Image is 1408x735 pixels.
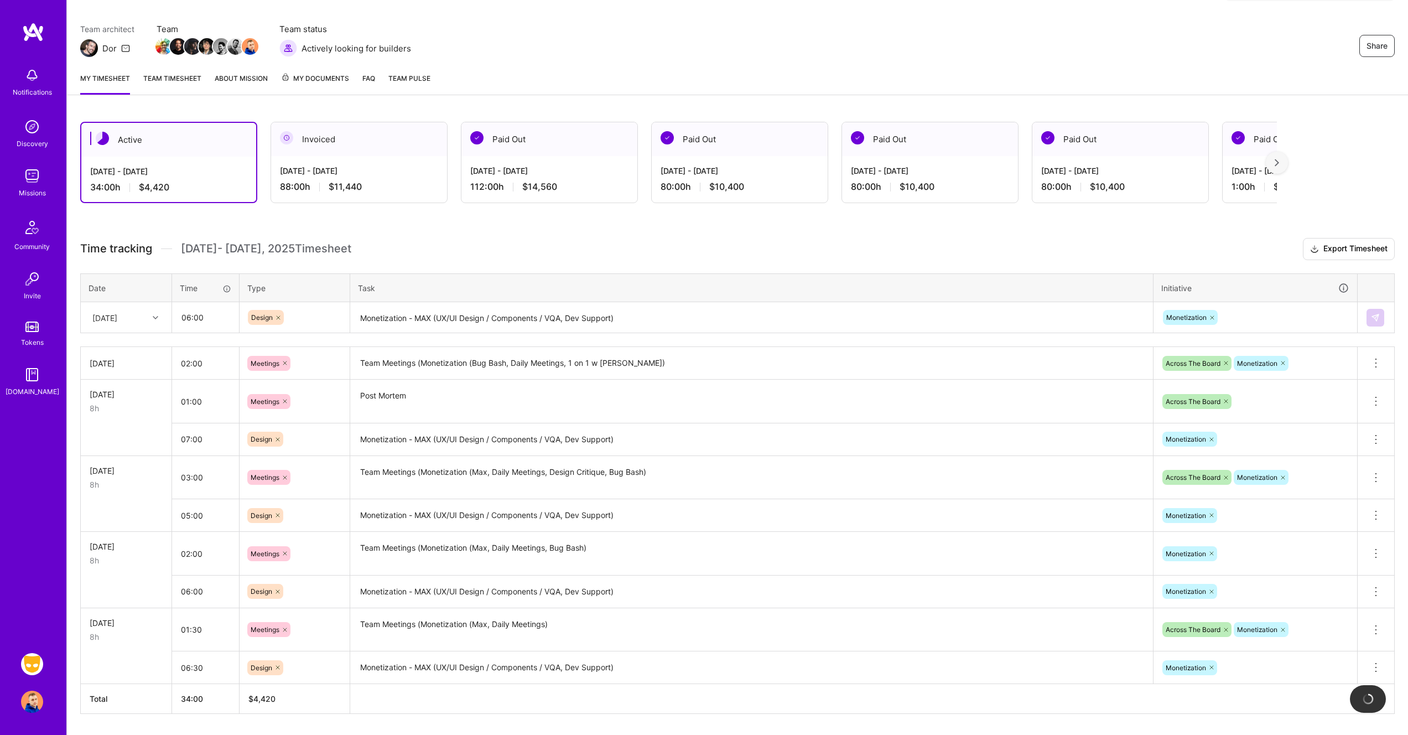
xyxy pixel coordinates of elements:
span: Meetings [251,397,279,406]
div: 88:00 h [280,181,438,193]
span: [DATE] - [DATE] , 2025 Timesheet [181,242,351,256]
div: Paid Out [842,122,1018,156]
span: Meetings [251,473,279,482]
div: [DATE] - [DATE] [280,165,438,177]
div: [DATE] [90,541,163,552]
span: $10,400 [900,181,934,193]
input: HH:MM [172,349,239,378]
div: Missions [19,187,46,199]
div: 8h [90,402,163,414]
img: Invoiced [280,131,293,144]
span: My Documents [281,73,349,85]
span: Across The Board [1166,397,1220,406]
span: Team status [279,23,411,35]
i: icon Mail [121,44,130,53]
div: Dor [102,43,117,54]
img: Team Architect [80,39,98,57]
input: HH:MM [172,425,239,454]
img: Team Member Avatar [199,38,215,55]
div: 112:00 h [470,181,628,193]
textarea: Team Meetings (Monetization (Max, Daily Meetings) [351,609,1152,651]
input: HH:MM [173,303,238,332]
span: Design [251,587,272,596]
div: 1:00 h [1232,181,1390,193]
textarea: Monetization - MAX (UX/UI Design / Components / VQA, Dev Support) [351,425,1152,456]
img: guide book [21,364,43,386]
div: [DATE] - [DATE] [661,165,819,177]
img: tokens [25,322,39,332]
input: HH:MM [172,615,239,644]
img: teamwork [21,165,43,187]
img: Active [96,132,109,145]
span: Monetization [1166,435,1206,443]
img: Paid Out [1041,131,1054,144]
div: [DATE] [90,358,163,369]
div: Discovery [17,138,48,149]
img: Paid Out [470,131,484,144]
span: Design [251,511,272,520]
div: Paid Out [1032,122,1208,156]
a: About Mission [215,73,268,95]
span: $10,400 [1090,181,1125,193]
div: Time [180,282,231,294]
span: Monetization [1166,664,1206,672]
span: Design [251,435,272,443]
textarea: Post Mortem [351,381,1152,422]
div: 8h [90,555,163,566]
div: Paid Out [461,122,637,156]
span: Monetization [1166,313,1207,322]
img: Paid Out [661,131,674,144]
div: Notifications [13,86,52,98]
a: Team Member Avatar [243,37,257,56]
a: My Documents [281,73,349,95]
a: Team timesheet [143,73,201,95]
input: HH:MM [172,539,239,568]
span: Share [1367,40,1388,51]
button: Export Timesheet [1303,238,1395,260]
img: Grindr: Design [21,653,43,675]
textarea: Monetization - MAX (UX/UI Design / Components / VQA, Dev Support) [351,303,1152,333]
div: 8h [90,479,163,490]
span: Across The Board [1166,625,1220,634]
img: Paid Out [851,131,864,144]
span: Monetization [1166,587,1206,596]
i: icon Chevron [153,315,158,320]
span: Team Pulse [388,74,430,82]
span: Team architect [80,23,134,35]
div: 34:00 h [90,182,247,193]
span: $4,420 [139,182,169,193]
img: Actively looking for builders [279,39,297,57]
span: Across The Board [1166,359,1220,367]
span: Meetings [251,625,279,634]
a: Team Member Avatar [200,37,214,56]
a: Team Member Avatar [157,37,171,56]
div: Paid Out [1223,122,1399,156]
div: Invite [24,290,41,302]
div: [DATE] [90,617,163,629]
input: HH:MM [172,387,239,416]
img: Community [19,214,45,241]
textarea: Team Meetings (Monetization (Max, Daily Meetings, Bug Bash) [351,533,1152,574]
span: Monetization [1166,511,1206,520]
th: Task [350,273,1154,302]
img: discovery [21,116,43,138]
div: 8h [90,631,163,643]
span: Monetization [1237,359,1277,367]
div: 80:00 h [851,181,1009,193]
img: Team Member Avatar [242,38,258,55]
div: null [1367,309,1385,327]
span: $ 4,420 [248,694,276,703]
div: [DATE] - [DATE] [1041,165,1199,177]
span: Monetization [1237,473,1277,482]
div: 80:00 h [1041,181,1199,193]
img: Invite [21,268,43,290]
img: Paid Out [1232,131,1245,144]
span: Team [157,23,257,35]
textarea: Team Meetings (Monetization (Bug Bash, Daily Meetings, 1 on 1 w [PERSON_NAME]) [351,348,1152,379]
img: Team Member Avatar [155,38,172,55]
textarea: Monetization - MAX (UX/UI Design / Components / VQA, Dev Support) [351,653,1152,683]
span: Actively looking for builders [302,43,411,54]
input: HH:MM [172,501,239,530]
div: [DATE] [90,389,163,400]
div: [DATE] [90,465,163,477]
